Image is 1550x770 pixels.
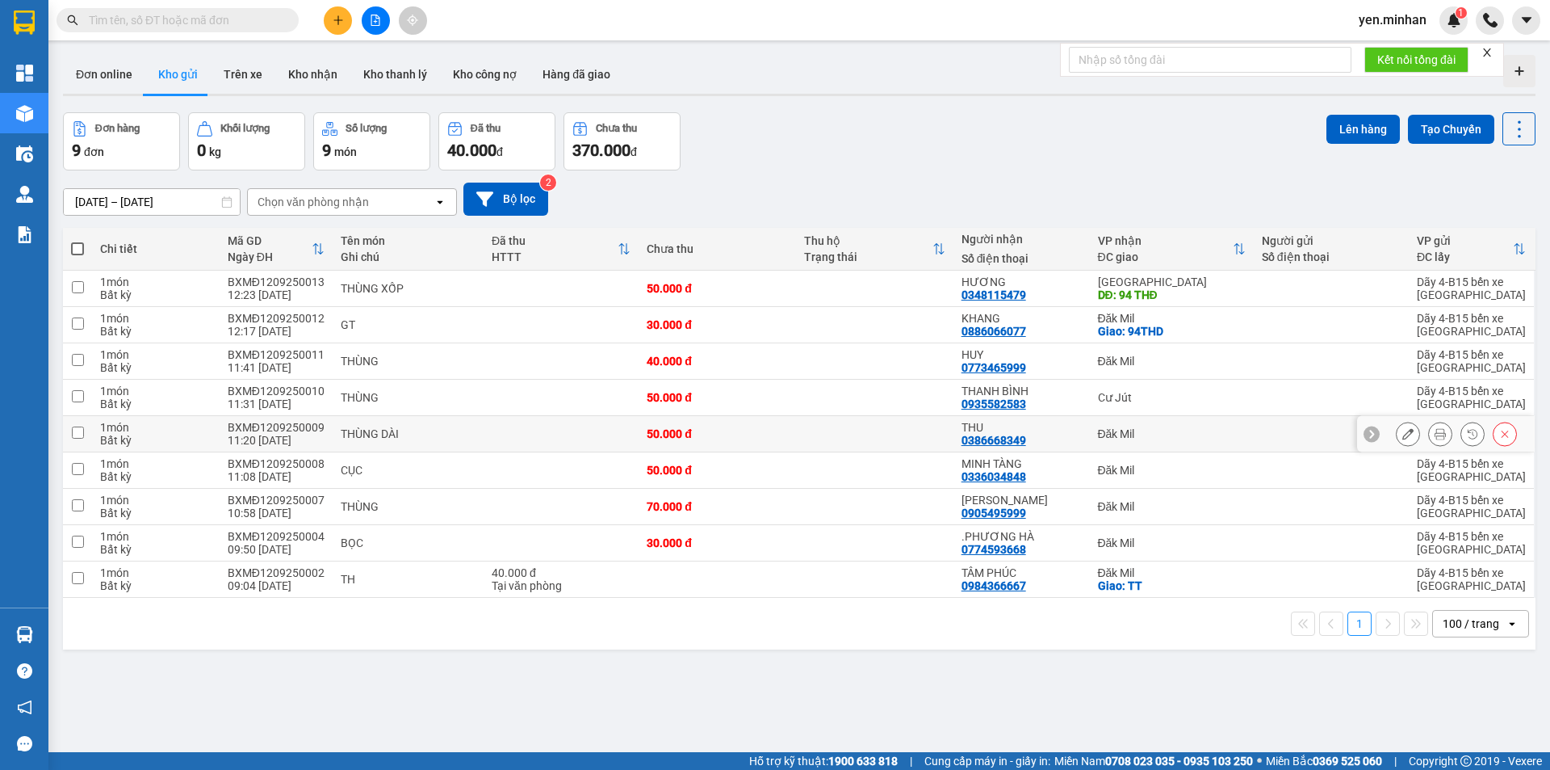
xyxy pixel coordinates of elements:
button: Bộ lọc [463,183,548,216]
button: Kho công nợ [440,55,530,94]
div: Bất kỳ [100,579,211,592]
div: Bất kỳ [100,361,211,374]
div: Cư Jút [1098,391,1246,404]
div: 11:31 [DATE] [228,398,325,410]
input: Nhập số tổng đài [1069,47,1351,73]
div: Đăk Mil [1098,500,1246,513]
div: Dãy 4-B15 bến xe [GEOGRAPHIC_DATA] [1417,530,1526,556]
div: 70.000 đ [647,500,788,513]
div: THU [961,421,1082,434]
div: 40.000 đ [492,566,630,579]
button: Hàng đã giao [530,55,623,94]
button: Kho gửi [145,55,211,94]
img: dashboard-icon [16,65,33,82]
span: caret-down [1519,13,1534,27]
div: Dãy 4-B15 bến xe [GEOGRAPHIC_DATA] [1417,385,1526,410]
div: 1 món [100,421,211,434]
div: BXMĐ1209250010 [228,385,325,398]
div: Đăk Mil [1098,464,1246,477]
button: Đã thu40.000đ [438,112,555,170]
div: Bất kỳ [100,543,211,556]
div: BXMĐ1209250002 [228,566,325,579]
div: 11:20 [DATE] [228,434,325,447]
div: BXMĐ1209250007 [228,494,325,507]
div: 0905495999 [961,507,1026,520]
button: Chưa thu370.000đ [563,112,681,170]
div: THÙNG DÀI [341,427,475,440]
span: Miền Bắc [1266,752,1382,770]
div: Dãy 4-B15 bến xe [GEOGRAPHIC_DATA] [1417,457,1526,483]
div: Đăk Mil [1098,566,1246,579]
div: 11:41 [DATE] [228,361,325,374]
button: aim [399,6,427,35]
div: 50.000 đ [647,282,788,295]
span: đơn [84,145,104,158]
div: 0348115479 [961,288,1026,301]
div: 30.000 đ [647,536,788,549]
div: 1 món [100,385,211,398]
div: ĐC giao [1098,250,1233,263]
div: Ghi chú [341,250,475,263]
th: Toggle SortBy [220,228,333,271]
div: Bất kỳ [100,470,211,483]
button: Kho nhận [275,55,350,94]
div: GT [341,318,475,331]
div: Trạng thái [804,250,932,263]
div: 0386668349 [961,434,1026,447]
div: Khối lượng [220,123,270,134]
img: warehouse-icon [16,626,33,643]
strong: 1900 633 818 [828,755,898,768]
div: Bất kỳ [100,288,211,301]
div: Đăk Mil [1098,312,1246,325]
th: Toggle SortBy [1409,228,1534,271]
div: 0774593668 [961,543,1026,556]
input: Tìm tên, số ĐT hoặc mã đơn [89,11,279,29]
button: Trên xe [211,55,275,94]
span: aim [407,15,418,26]
span: 1 [1458,7,1464,19]
div: Thu hộ [804,234,932,247]
span: 9 [322,141,331,160]
button: Kết nối tổng đài [1364,47,1468,73]
div: Dãy 4-B15 bến xe [GEOGRAPHIC_DATA] [1417,494,1526,520]
button: caret-down [1512,6,1540,35]
div: Đăk Mil [1098,427,1246,440]
span: 370.000 [572,141,630,160]
div: BXMĐ1209250008 [228,457,325,470]
div: HƯƠNG [961,276,1082,288]
button: Tạo Chuyến [1408,115,1494,144]
div: THÙNG [341,355,475,368]
div: 50.000 đ [647,464,788,477]
span: yen.minhan [1346,10,1439,30]
div: 1 món [100,457,211,470]
strong: 0369 525 060 [1313,755,1382,768]
div: 0886066077 [961,325,1026,338]
div: THÙNG [341,391,475,404]
div: BXMĐ1209250013 [228,276,325,288]
div: 50.000 đ [647,391,788,404]
th: Toggle SortBy [484,228,639,271]
div: Bất kỳ [100,434,211,447]
div: TÂM PHÚC [961,566,1082,579]
sup: 1 [1456,7,1467,19]
div: BXMĐ1209250004 [228,530,325,543]
span: copyright [1460,755,1472,767]
div: 100 / trang [1443,616,1499,632]
div: Đã thu [492,234,618,247]
button: 1 [1347,612,1372,636]
div: THANH BÌNH [961,385,1082,398]
img: logo-vxr [14,11,35,35]
button: file-add [362,6,390,35]
div: Người nhận [961,233,1082,246]
div: Số điện thoại [1262,250,1401,263]
img: warehouse-icon [16,105,33,122]
div: Người gửi [1262,234,1401,247]
strong: 0708 023 035 - 0935 103 250 [1105,755,1253,768]
span: close [1481,47,1493,58]
div: KHANG [961,312,1082,325]
div: Bất kỳ [100,325,211,338]
div: 0773465999 [961,361,1026,374]
button: Đơn hàng9đơn [63,112,180,170]
span: 0 [197,141,206,160]
div: Tên món [341,234,475,247]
